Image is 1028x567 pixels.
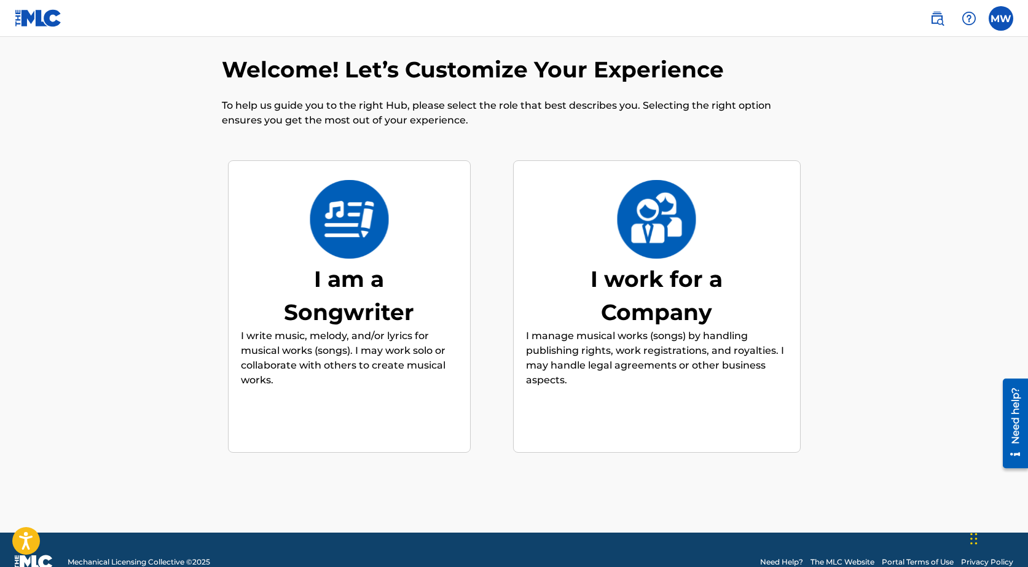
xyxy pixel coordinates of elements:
[970,520,978,557] div: Drag
[222,98,807,128] p: To help us guide you to the right Hub, please select the role that best describes you. Selecting ...
[241,329,458,388] p: I write music, melody, and/or lyrics for musical works (songs). I may work solo or collaborate wi...
[15,9,62,27] img: MLC Logo
[616,180,697,259] img: I work for a Company
[930,11,944,26] img: search
[526,329,788,388] p: I manage musical works (songs) by handling publishing rights, work registrations, and royalties. ...
[989,6,1013,31] div: User Menu
[962,11,976,26] img: help
[228,160,471,453] div: I am a SongwriterI am a SongwriterI write music, melody, and/or lyrics for musical works (songs)....
[957,6,981,31] div: Help
[967,508,1028,567] iframe: Chat Widget
[222,56,730,84] h2: Welcome! Let’s Customize Your Experience
[925,6,949,31] a: Public Search
[565,262,749,329] div: I work for a Company
[257,262,441,329] div: I am a Songwriter
[994,374,1028,473] iframe: Resource Center
[309,180,390,259] img: I am a Songwriter
[513,160,801,453] div: I work for a CompanyI work for a CompanyI manage musical works (songs) by handling publishing rig...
